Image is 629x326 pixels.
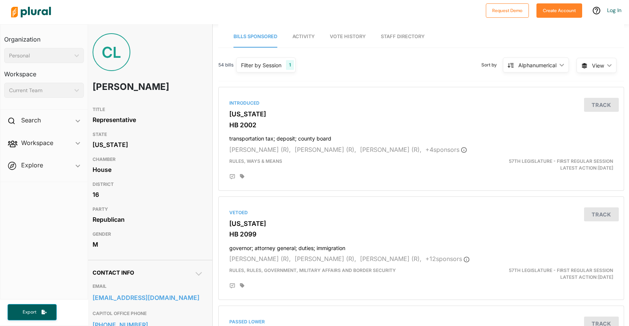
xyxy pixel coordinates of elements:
[381,26,425,48] a: Staff Directory
[93,309,203,318] h3: CAPITOL OFFICE PHONE
[93,105,203,114] h3: TITLE
[4,28,84,45] h3: Organization
[229,132,613,142] h4: transportation tax; deposit; county board
[536,3,582,18] button: Create Account
[8,304,57,320] button: Export
[607,7,621,14] a: Log In
[229,110,613,118] h3: [US_STATE]
[93,139,203,150] div: [US_STATE]
[509,267,613,273] span: 57th Legislature - First Regular Session
[93,130,203,139] h3: STATE
[229,146,291,153] span: [PERSON_NAME] (R),
[17,309,42,315] span: Export
[229,267,396,273] span: Rules, Rules, Government, Military Affairs and Border Security
[229,158,282,164] span: Rules, Ways & Means
[486,6,529,14] a: Request Demo
[233,26,277,48] a: Bills Sponsored
[93,180,203,189] h3: DISTRICT
[93,269,134,276] span: Contact Info
[233,34,277,39] span: Bills Sponsored
[240,174,244,179] div: Add tags
[286,60,294,70] div: 1
[241,61,281,69] div: Filter by Session
[93,164,203,175] div: House
[93,282,203,291] h3: EMAIL
[584,98,619,112] button: Track
[425,255,470,263] span: + 12 sponsor s
[93,155,203,164] h3: CHAMBER
[229,241,613,252] h4: governor; attorney general; duties; immigration
[93,239,203,250] div: M
[93,76,159,98] h1: [PERSON_NAME]
[229,121,613,129] h3: HB 2002
[487,158,619,171] div: Latest Action: [DATE]
[93,205,203,214] h3: PARTY
[229,230,613,238] h3: HB 2099
[425,146,467,153] span: + 4 sponsor s
[295,146,356,153] span: [PERSON_NAME] (R),
[93,230,203,239] h3: GENDER
[229,100,613,107] div: Introduced
[229,209,613,216] div: Vetoed
[330,26,366,48] a: Vote History
[93,214,203,225] div: Republican
[218,62,233,68] span: 54 bills
[93,292,203,303] a: [EMAIL_ADDRESS][DOMAIN_NAME]
[93,189,203,200] div: 16
[9,52,71,60] div: Personal
[330,34,366,39] span: Vote History
[292,26,315,48] a: Activity
[229,318,613,325] div: Passed Lower
[21,116,41,124] h2: Search
[229,174,235,180] div: Add Position Statement
[481,62,503,68] span: Sort by
[360,255,422,263] span: [PERSON_NAME] (R),
[536,6,582,14] a: Create Account
[584,207,619,221] button: Track
[486,3,529,18] button: Request Demo
[229,255,291,263] span: [PERSON_NAME] (R),
[229,283,235,289] div: Add Position Statement
[9,87,71,94] div: Current Team
[487,267,619,281] div: Latest Action: [DATE]
[93,33,130,71] div: CL
[509,158,613,164] span: 57th Legislature - First Regular Session
[295,255,356,263] span: [PERSON_NAME] (R),
[4,63,84,80] h3: Workspace
[360,146,422,153] span: [PERSON_NAME] (R),
[518,61,556,69] div: Alphanumerical
[592,62,604,70] span: View
[292,34,315,39] span: Activity
[240,283,244,288] div: Add tags
[229,220,613,227] h3: [US_STATE]
[93,114,203,125] div: Representative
